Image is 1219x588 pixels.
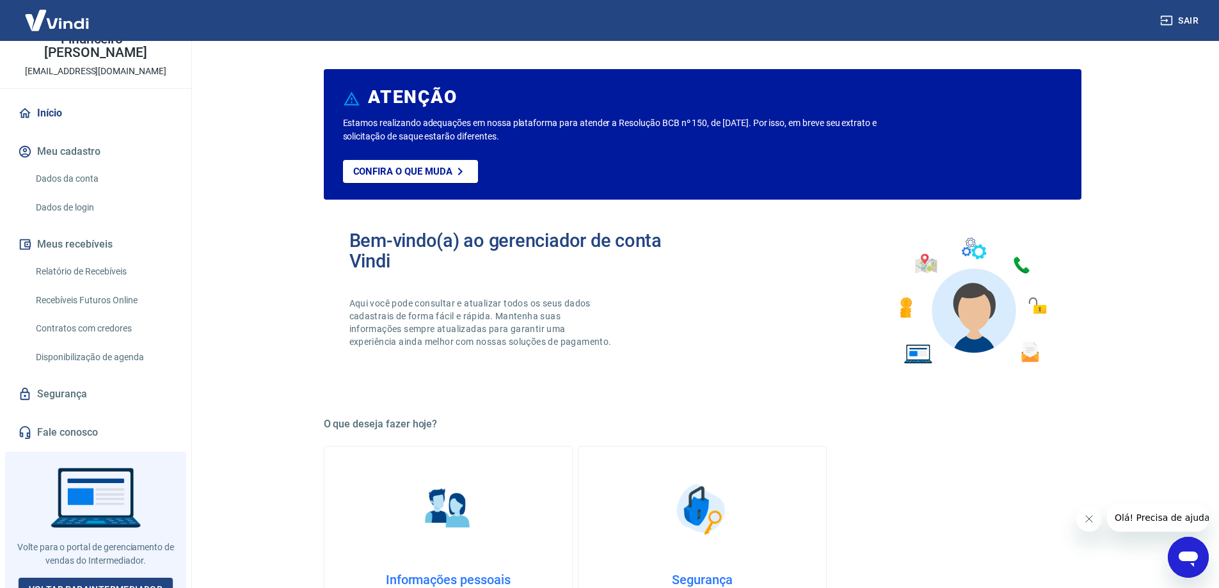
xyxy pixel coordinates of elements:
[15,418,176,447] a: Fale conosco
[599,572,806,587] h4: Segurança
[1107,504,1209,532] iframe: Mensagem da empresa
[8,9,108,19] span: Olá! Precisa de ajuda?
[31,344,176,370] a: Disponibilização de agenda
[10,33,181,60] p: Financeiro - [PERSON_NAME]
[324,418,1081,431] h5: O que deseja fazer hoje?
[31,258,176,285] a: Relatório de Recebíveis
[343,116,918,143] p: Estamos realizando adequações em nossa plataforma para atender a Resolução BCB nº 150, de [DATE]....
[368,91,457,104] h6: ATENÇÃO
[31,195,176,221] a: Dados de login
[349,230,703,271] h2: Bem-vindo(a) ao gerenciador de conta Vindi
[1168,537,1209,578] iframe: Botão para abrir a janela de mensagens
[15,230,176,258] button: Meus recebíveis
[31,315,176,342] a: Contratos com credores
[416,477,480,541] img: Informações pessoais
[353,166,452,177] p: Confira o que muda
[15,138,176,166] button: Meu cadastro
[15,99,176,127] a: Início
[31,166,176,192] a: Dados da conta
[31,287,176,314] a: Recebíveis Futuros Online
[345,572,552,587] h4: Informações pessoais
[343,160,478,183] a: Confira o que muda
[15,1,99,40] img: Vindi
[349,297,614,348] p: Aqui você pode consultar e atualizar todos os seus dados cadastrais de forma fácil e rápida. Mant...
[1158,9,1204,33] button: Sair
[15,380,176,408] a: Segurança
[888,230,1056,372] img: Imagem de um avatar masculino com diversos icones exemplificando as funcionalidades do gerenciado...
[25,65,166,78] p: [EMAIL_ADDRESS][DOMAIN_NAME]
[1076,506,1102,532] iframe: Fechar mensagem
[670,477,734,541] img: Segurança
